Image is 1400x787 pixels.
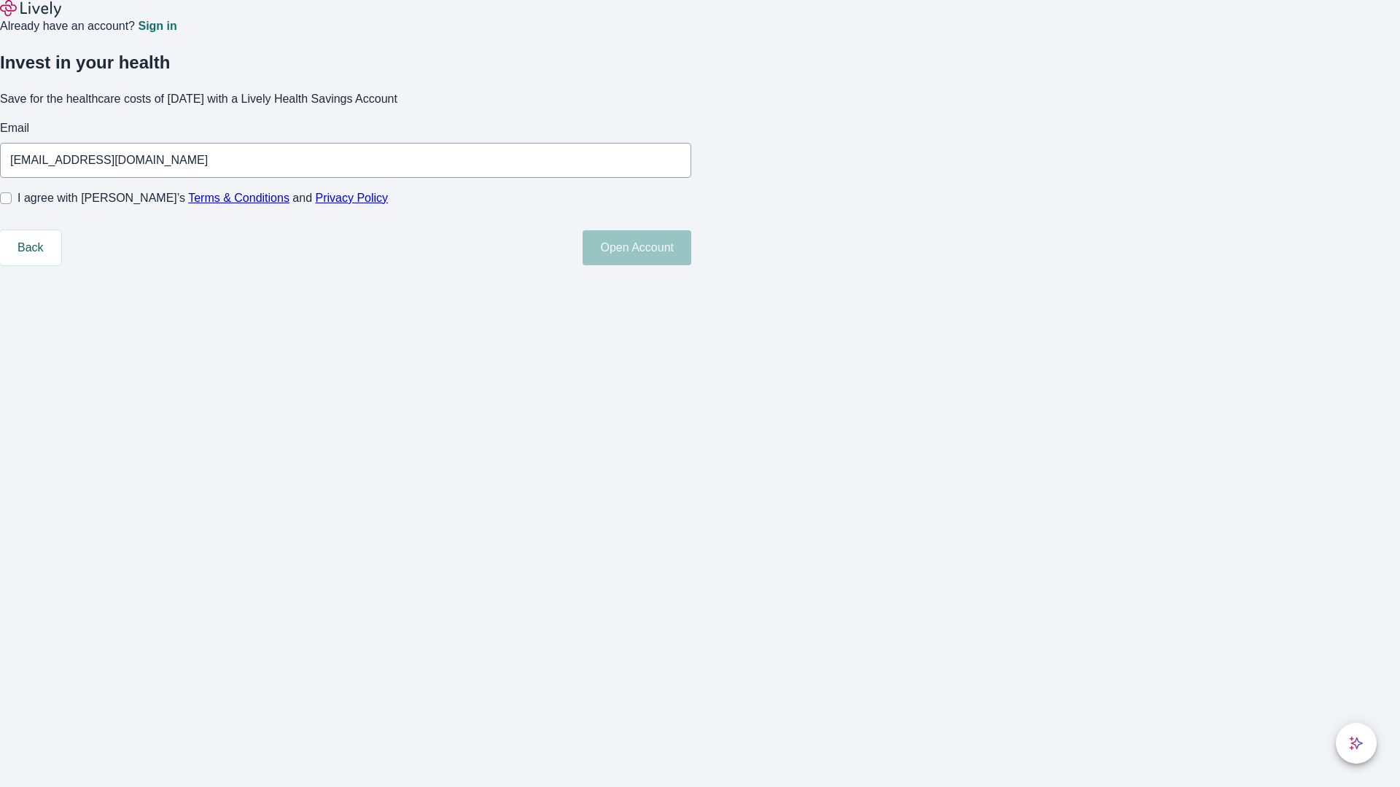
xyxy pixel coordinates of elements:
svg: Lively AI Assistant [1349,736,1364,751]
span: I agree with [PERSON_NAME]’s and [17,189,388,207]
a: Privacy Policy [316,192,389,204]
a: Terms & Conditions [188,192,289,204]
button: chat [1336,723,1377,764]
a: Sign in [138,20,176,32]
